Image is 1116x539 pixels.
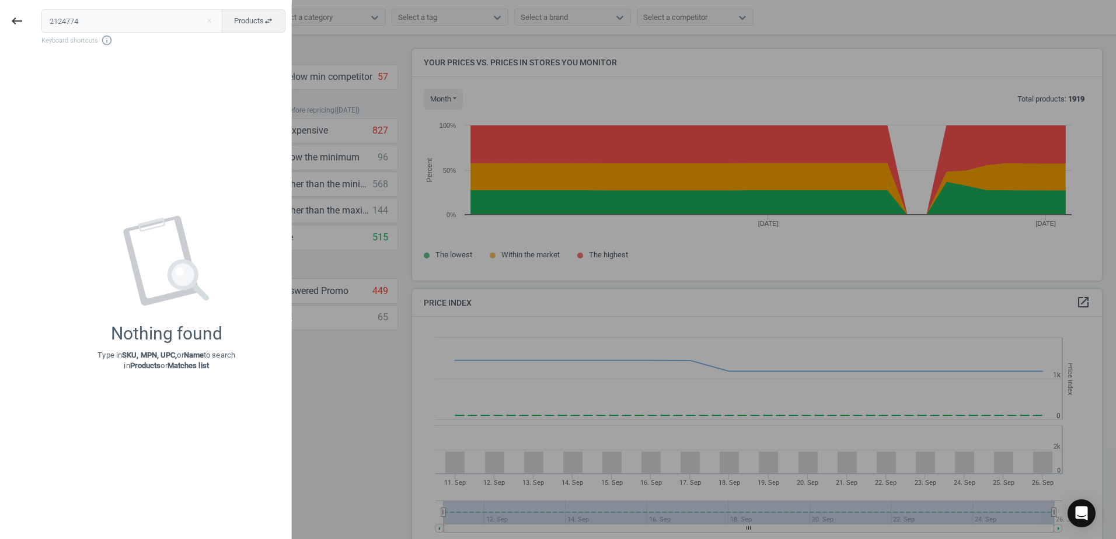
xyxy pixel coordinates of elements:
div: Nothing found [111,323,222,344]
button: Productsswap_horiz [222,9,285,33]
span: Keyboard shortcuts [41,34,285,46]
strong: SKU, MPN, UPC, [122,351,177,359]
span: Products [234,16,273,26]
button: Close [200,16,218,26]
i: info_outline [101,34,113,46]
i: keyboard_backspace [10,14,24,28]
div: Open Intercom Messenger [1068,499,1096,527]
p: Type in or to search in or [97,350,235,371]
strong: Matches list [168,361,209,370]
strong: Products [130,361,161,370]
input: Enter the SKU or product name [41,9,223,33]
i: swap_horiz [264,16,273,26]
strong: Name [184,351,204,359]
button: keyboard_backspace [4,8,30,35]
